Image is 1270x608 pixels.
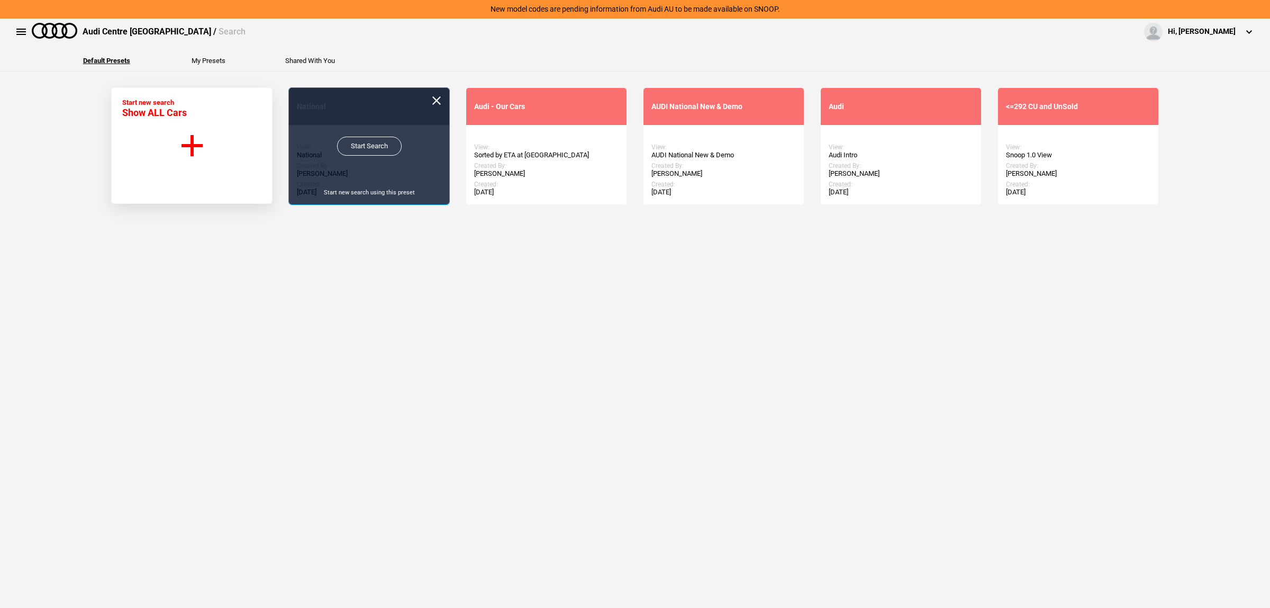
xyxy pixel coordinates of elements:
span: Show ALL Cars [122,107,187,118]
div: [PERSON_NAME] [1006,169,1150,178]
div: Audi Centre [GEOGRAPHIC_DATA] / [83,26,246,38]
div: <=292 CU and UnSold [1006,102,1150,111]
button: Start new search Show ALL Cars [111,87,273,204]
div: [DATE] [651,188,796,196]
div: Start new search using this preset [289,189,449,196]
div: AUDI National New & Demo [651,102,796,111]
div: View: [651,144,796,151]
div: Audi Intro [829,151,973,159]
img: audi.png [32,23,77,39]
div: Hi, [PERSON_NAME] [1168,26,1236,37]
div: [PERSON_NAME] [829,169,973,178]
button: Default Presets [83,57,130,64]
button: My Presets [192,57,225,64]
div: [DATE] [1006,188,1150,196]
div: View: [1006,144,1150,151]
div: Created By: [829,162,973,169]
div: [DATE] [829,188,973,196]
div: Created By: [651,162,796,169]
div: AUDI National New & Demo [651,151,796,159]
div: [DATE] [474,188,619,196]
div: Created: [651,181,796,188]
div: View: [474,144,619,151]
div: Snoop 1.0 View [1006,151,1150,159]
div: Created: [829,181,973,188]
div: Created By: [1006,162,1150,169]
div: Start new search [122,99,187,118]
div: [PERSON_NAME] [651,169,796,178]
div: View: [829,144,973,151]
button: Shared With You [285,57,335,64]
div: Audi - Our Cars [474,102,619,111]
a: Start Search [337,137,402,156]
span: Search [219,26,246,37]
div: Audi [829,102,973,111]
div: [PERSON_NAME] [474,169,619,178]
div: Created: [1006,181,1150,188]
div: Sorted by ETA at [GEOGRAPHIC_DATA] [474,151,619,159]
div: Created By: [474,162,619,169]
div: Created: [474,181,619,188]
